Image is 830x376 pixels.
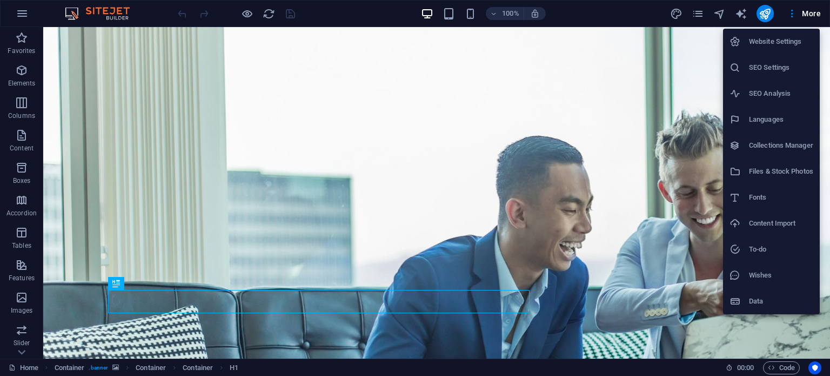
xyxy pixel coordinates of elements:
h6: Languages [749,113,813,126]
h6: Content Import [749,217,813,230]
h6: Files & Stock Photos [749,165,813,178]
h6: To-do [749,243,813,256]
h6: SEO Analysis [749,87,813,100]
h6: Website Settings [749,35,813,48]
h6: Data [749,295,813,308]
h6: Collections Manager [749,139,813,152]
h6: Wishes [749,269,813,282]
h6: Fonts [749,191,813,204]
h6: SEO Settings [749,61,813,74]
